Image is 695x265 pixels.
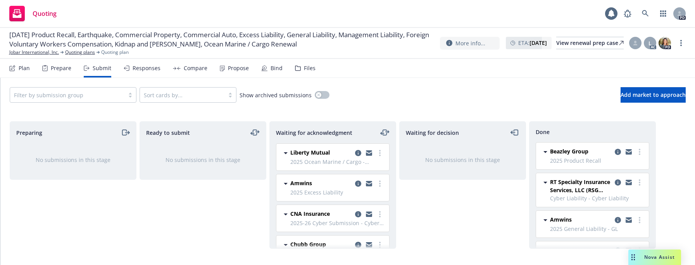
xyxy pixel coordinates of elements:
[406,129,459,137] span: Waiting for decision
[613,178,623,187] a: copy logging email
[65,49,95,56] a: Quoting plans
[455,39,485,47] span: More info...
[9,49,59,56] a: Jobar International, Inc.
[22,156,124,164] div: No submissions in this stage
[556,37,624,49] a: View renewal prep case
[375,210,385,219] a: more
[290,179,312,187] span: Amwins
[644,254,675,260] span: Nova Assist
[628,250,681,265] button: Nova Assist
[659,37,671,49] img: photo
[621,91,686,98] span: Add market to approach
[550,225,644,233] span: 2025 General Liability - GL
[635,147,644,157] a: more
[354,210,363,219] a: copy logging email
[51,65,71,71] div: Prepare
[228,65,249,71] div: Propose
[550,147,588,155] span: Beazley Group
[364,240,374,250] a: copy logging email
[635,215,644,225] a: more
[354,179,363,188] a: copy logging email
[6,3,60,24] a: Quoting
[529,39,547,46] strong: [DATE]
[121,128,130,137] a: moveRight
[380,128,390,137] a: moveLeftRight
[290,240,326,248] span: Chubb Group
[354,148,363,158] a: copy logging email
[518,39,547,47] span: ETA :
[364,148,374,158] a: copy logging email
[250,128,260,137] a: moveLeftRight
[290,210,330,218] span: CNA Insurance
[628,250,638,265] div: Drag to move
[19,65,30,71] div: Plan
[638,6,653,21] a: Search
[621,87,686,103] button: Add market to approach
[624,215,633,225] a: copy logging email
[354,240,363,250] a: copy logging email
[290,188,385,196] span: 2025 Excess Liability
[550,215,572,224] span: Amwins
[290,219,385,227] span: 2025-26 Cyber Submission - Cyber Liability - Cyber Liability
[440,37,500,50] button: More info...
[624,147,633,157] a: copy logging email
[240,91,312,99] span: Show archived submissions
[133,65,160,71] div: Responses
[304,65,316,71] div: Files
[290,148,330,157] span: Liberty Mutual
[648,39,652,47] span: L
[550,157,644,165] span: 2025 Product Recall
[9,30,434,49] span: [DATE] Product Recall, Earthquake, Commercial Property, Commercial Auto, Excess Liability, Genera...
[375,179,385,188] a: more
[375,148,385,158] a: more
[364,210,374,219] a: copy logging email
[146,129,190,137] span: Ready to submit
[613,147,623,157] a: copy logging email
[93,65,111,71] div: Submit
[676,38,686,48] a: more
[655,6,671,21] a: Switch app
[33,10,57,17] span: Quoting
[152,156,254,164] div: No submissions in this stage
[276,129,352,137] span: Waiting for acknowledgment
[635,178,644,187] a: more
[550,194,644,202] span: Cyber Liability - Cyber Liability
[271,65,283,71] div: Bind
[550,178,612,194] span: RT Specialty Insurance Services, LLC (RSG Specialty, LLC)
[375,240,385,250] a: more
[16,129,42,137] span: Preparing
[412,156,513,164] div: No submissions in this stage
[510,128,519,137] a: moveLeft
[620,6,635,21] a: Report a Bug
[624,178,633,187] a: copy logging email
[613,215,623,225] a: copy logging email
[101,49,129,56] span: Quoting plan
[290,158,385,166] span: 2025 Ocean Marine / Cargo - Transit/Warehouse & War
[536,128,550,136] span: Done
[364,179,374,188] a: copy logging email
[184,65,207,71] div: Compare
